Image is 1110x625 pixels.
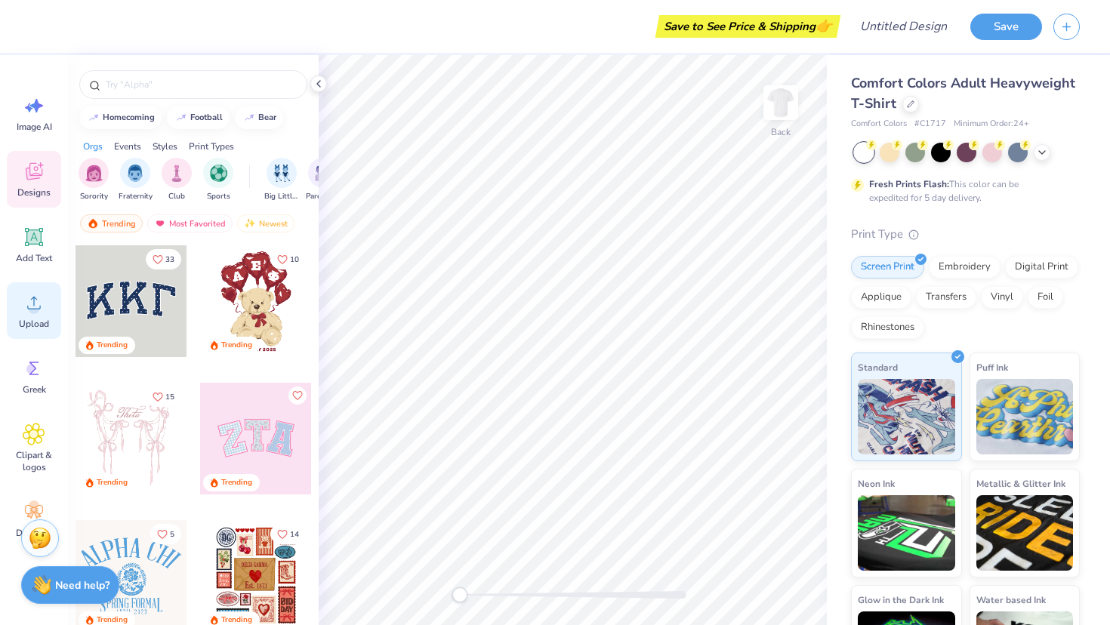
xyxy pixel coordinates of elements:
[207,191,230,202] span: Sports
[189,140,234,153] div: Print Types
[244,218,256,229] img: newest.gif
[981,286,1023,309] div: Vinyl
[851,286,911,309] div: Applique
[168,165,185,182] img: Club Image
[203,158,233,202] div: filter for Sports
[914,118,946,131] span: # C1717
[9,449,59,473] span: Clipart & logos
[869,177,1055,205] div: This color can be expedited for 5 day delivery.
[264,191,299,202] span: Big Little Reveal
[162,158,192,202] button: filter button
[290,256,299,263] span: 10
[97,340,128,351] div: Trending
[258,113,276,122] div: bear
[104,77,298,92] input: Try "Alpha"
[85,165,103,182] img: Sorority Image
[175,113,187,122] img: trend_line.gif
[243,113,255,122] img: trend_line.gif
[170,531,174,538] span: 5
[162,158,192,202] div: filter for Club
[816,17,832,35] span: 👉
[315,165,332,182] img: Parent's Weekend Image
[88,113,100,122] img: trend_line.gif
[165,393,174,401] span: 15
[976,476,1065,491] span: Metallic & Glitter Ink
[976,379,1074,454] img: Puff Ink
[851,316,924,339] div: Rhinestones
[264,158,299,202] button: filter button
[290,531,299,538] span: 14
[17,121,52,133] span: Image AI
[16,252,52,264] span: Add Text
[167,106,230,129] button: football
[858,379,955,454] img: Standard
[306,191,341,202] span: Parent's Weekend
[970,14,1042,40] button: Save
[147,214,233,232] div: Most Favorited
[976,495,1074,571] img: Metallic & Glitter Ink
[851,74,1075,112] span: Comfort Colors Adult Heavyweight T-Shirt
[168,191,185,202] span: Club
[221,477,252,488] div: Trending
[103,113,155,122] div: homecoming
[79,158,109,202] button: filter button
[659,15,837,38] div: Save to See Price & Shipping
[766,88,796,118] img: Back
[114,140,141,153] div: Events
[165,256,174,263] span: 33
[190,113,223,122] div: football
[851,256,924,279] div: Screen Print
[858,592,944,608] span: Glow in the Dark Ink
[916,286,976,309] div: Transfers
[270,249,306,269] button: Like
[80,214,143,232] div: Trending
[929,256,1001,279] div: Embroidery
[210,165,227,182] img: Sports Image
[80,191,108,202] span: Sorority
[264,158,299,202] div: filter for Big Little Reveal
[273,165,290,182] img: Big Little Reveal Image
[221,340,252,351] div: Trending
[270,524,306,544] button: Like
[306,158,341,202] button: filter button
[154,218,166,229] img: most_fav.gif
[851,118,907,131] span: Comfort Colors
[306,158,341,202] div: filter for Parent's Weekend
[79,158,109,202] div: filter for Sorority
[976,359,1008,375] span: Puff Ink
[119,158,153,202] div: filter for Fraternity
[858,359,898,375] span: Standard
[97,477,128,488] div: Trending
[858,476,895,491] span: Neon Ink
[150,524,181,544] button: Like
[771,125,791,139] div: Back
[87,218,99,229] img: trending.gif
[858,495,955,571] img: Neon Ink
[119,191,153,202] span: Fraternity
[976,592,1046,608] span: Water based Ink
[954,118,1029,131] span: Minimum Order: 24 +
[235,106,283,129] button: bear
[237,214,294,232] div: Newest
[17,186,51,199] span: Designs
[452,587,467,602] div: Accessibility label
[851,226,1080,243] div: Print Type
[146,249,181,269] button: Like
[19,318,49,330] span: Upload
[1028,286,1063,309] div: Foil
[869,178,949,190] strong: Fresh Prints Flash:
[55,578,109,593] strong: Need help?
[83,140,103,153] div: Orgs
[119,158,153,202] button: filter button
[127,165,143,182] img: Fraternity Image
[23,383,46,396] span: Greek
[1005,256,1078,279] div: Digital Print
[203,158,233,202] button: filter button
[79,106,162,129] button: homecoming
[16,527,52,539] span: Decorate
[146,386,181,407] button: Like
[848,11,959,42] input: Untitled Design
[153,140,177,153] div: Styles
[288,386,307,405] button: Like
